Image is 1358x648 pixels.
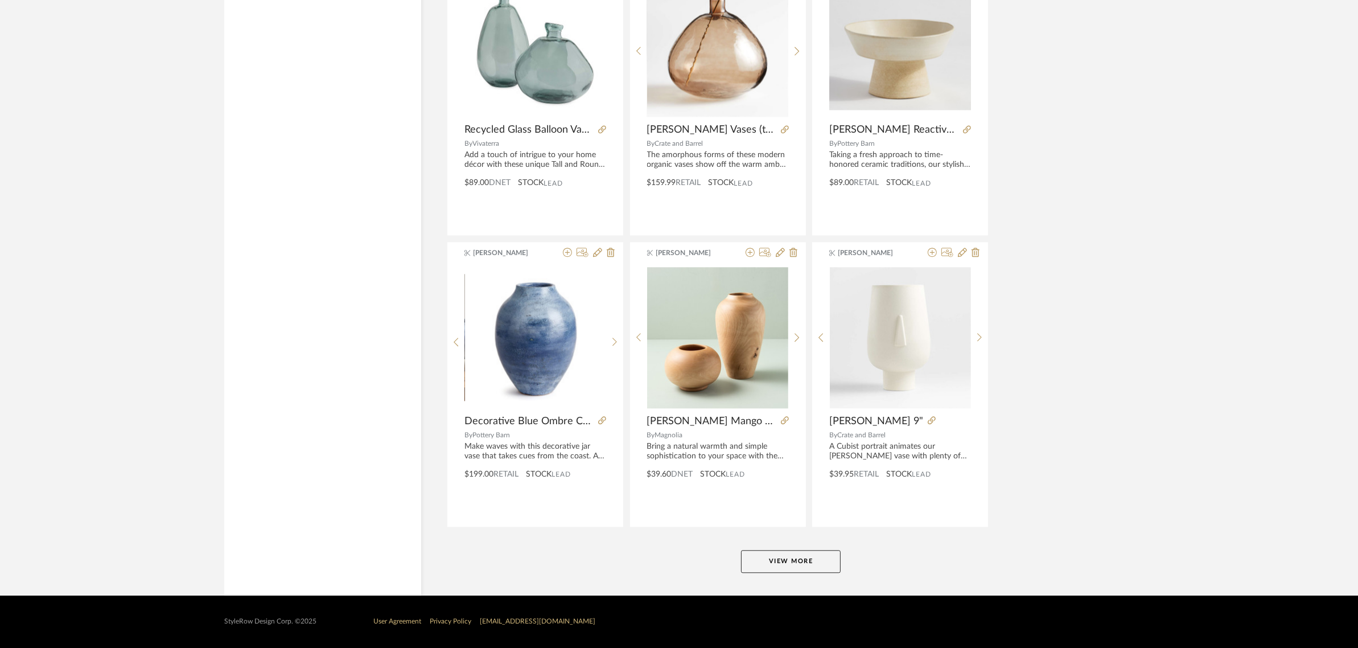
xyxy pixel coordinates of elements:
[464,179,489,187] span: $89.00
[837,432,886,438] span: Crate and Barrel
[830,267,971,408] img: Felice Vase 9"
[464,150,606,170] div: Add a touch of intrigue to your home décor with these unique Tall and Round [PERSON_NAME] Recycle...
[474,248,545,258] span: [PERSON_NAME]
[465,274,606,401] img: Decorative Blue Ombre Ceramic Vases
[224,617,316,626] div: StyleRow Design Corp. ©2025
[647,267,788,408] img: Knox Mango Wood Vase (Round and Classic)
[647,415,776,428] span: [PERSON_NAME] Mango Wood Vase (Round and Classic)
[489,179,511,187] span: DNET
[829,470,854,478] span: $39.95
[886,177,912,189] span: STOCK
[647,140,655,147] span: By
[829,140,837,147] span: By
[701,469,726,481] span: STOCK
[829,442,971,461] div: A Cubist portrait animates our [PERSON_NAME] vase with plenty of personality. Creamy, subtly text...
[672,470,693,478] span: DNET
[464,140,472,147] span: By
[912,470,931,478] span: Lead
[726,470,746,478] span: Lead
[647,150,789,170] div: The amorphous forms of these modern organic vases show off the warm amber tint and subtle ripples...
[480,618,595,625] a: [EMAIL_ADDRESS][DOMAIN_NAME]
[655,140,703,147] span: Crate and Barrel
[464,470,493,478] span: $199.00
[647,179,676,187] span: $159.99
[829,415,923,428] span: [PERSON_NAME] 9"
[829,150,971,170] div: Taking a fresh approach to time-honored ceramic traditions, our stylish [PERSON_NAME] Dinnerware ...
[647,470,672,478] span: $39.60
[886,469,912,481] span: STOCK
[544,179,563,187] span: Lead
[430,618,471,625] a: Privacy Policy
[741,550,841,573] button: View More
[493,470,518,478] span: Retail
[854,179,879,187] span: Retail
[518,177,544,189] span: STOCK
[854,470,879,478] span: Retail
[647,432,655,438] span: By
[647,124,776,136] span: [PERSON_NAME] Vases (two)
[838,248,910,258] span: [PERSON_NAME]
[656,248,727,258] span: [PERSON_NAME]
[464,124,594,136] span: Recycled Glass Balloon Vases, Set Of 2 - Smokey Blues
[472,432,510,438] span: Pottery Barn
[472,140,499,147] span: Vivaterra
[373,618,421,625] a: User Agreement
[464,415,594,428] span: Decorative Blue Ombre Ceramic Vases
[465,266,606,409] div: 0
[526,469,552,481] span: STOCK
[647,442,789,461] div: Bring a natural warmth and simple sophistication to your space with the [PERSON_NAME] Mango Wood ...
[837,140,875,147] span: Pottery Barn
[829,179,854,187] span: $89.00
[676,179,701,187] span: Retail
[829,432,837,438] span: By
[829,124,958,136] span: [PERSON_NAME] Reactive Glaze Stoneware Footed Serving Bowl
[552,470,571,478] span: Lead
[709,177,734,189] span: STOCK
[734,179,754,187] span: Lead
[464,442,606,461] div: Make waves with this decorative jar vase that takes cues from the coast. A rich, ocean-blue ombre...
[655,432,683,438] span: Magnolia
[912,179,931,187] span: Lead
[464,432,472,438] span: By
